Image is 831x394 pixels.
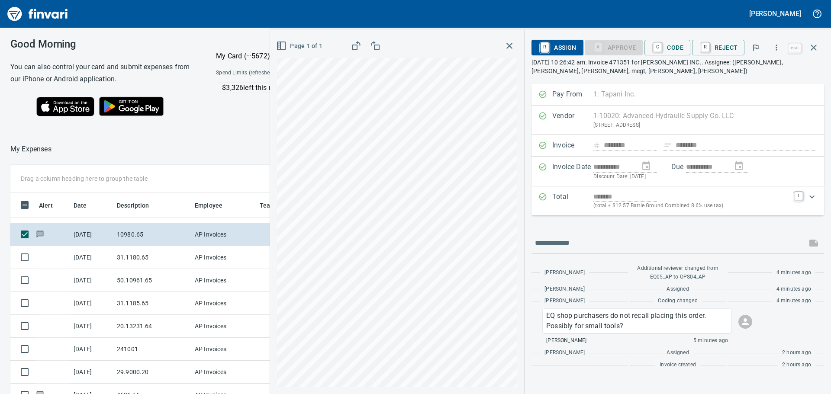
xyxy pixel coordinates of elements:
span: [PERSON_NAME] [546,336,586,345]
img: Get it on Google Play [94,92,169,121]
span: Date [74,200,98,211]
td: 20.13231.64 [113,315,191,338]
div: Expand [531,186,824,215]
span: This records your message into the invoice and notifies anyone mentioned [803,233,824,253]
span: Date [74,200,87,211]
p: EQ shop purchasers do not recall placing this order. Possibly for small tools? [546,311,728,331]
td: AP Invoices [191,361,256,384]
td: 29.9000.20 [113,361,191,384]
p: Online and foreign allowed [209,93,398,102]
td: AP Invoices [191,246,256,269]
div: Coding Required [585,43,643,51]
td: 241001 [113,338,191,361]
h6: You can also control your card and submit expenses from our iPhone or Android application. [10,61,194,85]
span: Invoice created [660,361,696,369]
td: 50.10961.65 [113,269,191,292]
span: [PERSON_NAME] [544,297,585,305]
a: T [794,192,803,200]
button: RAssign [531,40,583,55]
span: Alert [39,200,64,211]
button: More [767,38,786,57]
td: 31.1185.65 [113,292,191,315]
td: 31.1180.65 [113,246,191,269]
button: RReject [692,40,744,55]
span: 2 hours ago [782,361,811,369]
button: Page 1 of 1 [274,38,326,54]
p: [DATE] 10:26:42 am. Invoice 471351 for [PERSON_NAME] INC.. Assignee: ([PERSON_NAME], [PERSON_NAME... [531,58,824,75]
td: AP Invoices [191,269,256,292]
span: Coding changed [658,297,697,305]
span: Close invoice [786,37,824,58]
span: Reject [699,40,738,55]
td: [DATE] [70,338,113,361]
img: Download on the App Store [36,97,94,116]
span: Employee [195,200,222,211]
button: Flag [746,38,765,57]
img: Finvari [5,3,70,24]
span: Spend Limits (refreshed by [PERSON_NAME] [DATE]) [216,69,368,77]
td: [DATE] [70,361,113,384]
span: Assigned [667,349,689,357]
span: [PERSON_NAME] [544,349,585,357]
span: Description [117,200,149,211]
span: Team [260,200,287,211]
a: R [701,42,709,52]
span: Employee [195,200,234,211]
a: C [654,42,662,52]
a: R [541,42,549,52]
span: Team [260,200,276,211]
td: AP Invoices [191,338,256,361]
td: [DATE] [70,246,113,269]
span: 5 minutes ago [693,336,728,345]
td: AP Invoices [191,292,256,315]
button: CCode [644,40,690,55]
span: Additional reviewer changed from EQ05_AP to OPS04_AP [634,264,722,282]
span: Page 1 of 1 [278,41,322,51]
p: Drag a column heading here to group the table [21,174,148,183]
td: 10980.65 [113,223,191,246]
span: Assigned [667,285,689,294]
h3: Good Morning [10,38,194,50]
p: Total [552,192,593,210]
span: Description [117,200,161,211]
a: esc [788,43,801,53]
h5: [PERSON_NAME] [749,9,801,18]
span: Assign [538,40,576,55]
span: Alert [39,200,53,211]
nav: breadcrumb [10,144,52,154]
span: [PERSON_NAME] [544,269,585,277]
span: Code [651,40,683,55]
p: My Expenses [10,144,52,154]
td: [DATE] [70,292,113,315]
td: [DATE] [70,315,113,338]
span: 4 minutes ago [776,285,811,294]
span: 4 minutes ago [776,269,811,277]
td: AP Invoices [191,315,256,338]
span: Has messages [35,231,45,237]
span: 2 hours ago [782,349,811,357]
p: (total + $12.57 Battle Ground Combined 8.6% use tax) [593,202,789,210]
p: My Card (···5672) [216,51,281,61]
button: [PERSON_NAME] [747,7,803,20]
td: AP Invoices [191,223,256,246]
td: [DATE] [70,269,113,292]
span: [PERSON_NAME] [544,285,585,294]
td: [DATE] [70,223,113,246]
span: 4 minutes ago [776,297,811,305]
p: $3,326 left this month [222,83,397,93]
